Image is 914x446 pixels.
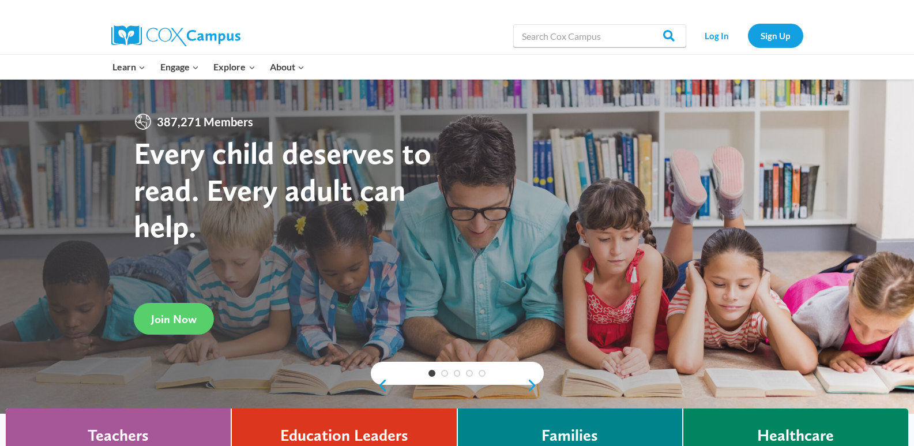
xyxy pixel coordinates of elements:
a: previous [371,378,388,392]
input: Search Cox Campus [513,24,686,47]
a: Sign Up [748,24,803,47]
span: Engage [160,59,199,74]
nav: Secondary Navigation [692,24,803,47]
a: 3 [454,370,461,377]
img: Cox Campus [111,25,240,46]
strong: Every child deserves to read. Every adult can help. [134,134,431,245]
nav: Primary Navigation [106,55,312,79]
a: 5 [479,370,486,377]
div: content slider buttons [371,374,544,397]
a: 1 [428,370,435,377]
h4: Teachers [88,426,149,445]
h4: Education Leaders [280,426,408,445]
a: 4 [466,370,473,377]
a: next [526,378,544,392]
span: 387,271 Members [152,113,258,131]
a: 2 [441,370,448,377]
h4: Healthcare [757,426,834,445]
a: Join Now [134,303,214,335]
h4: Families [541,426,598,445]
span: Join Now [151,312,197,326]
span: Learn [112,59,145,74]
span: Explore [213,59,255,74]
a: Log In [692,24,742,47]
span: About [270,59,304,74]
